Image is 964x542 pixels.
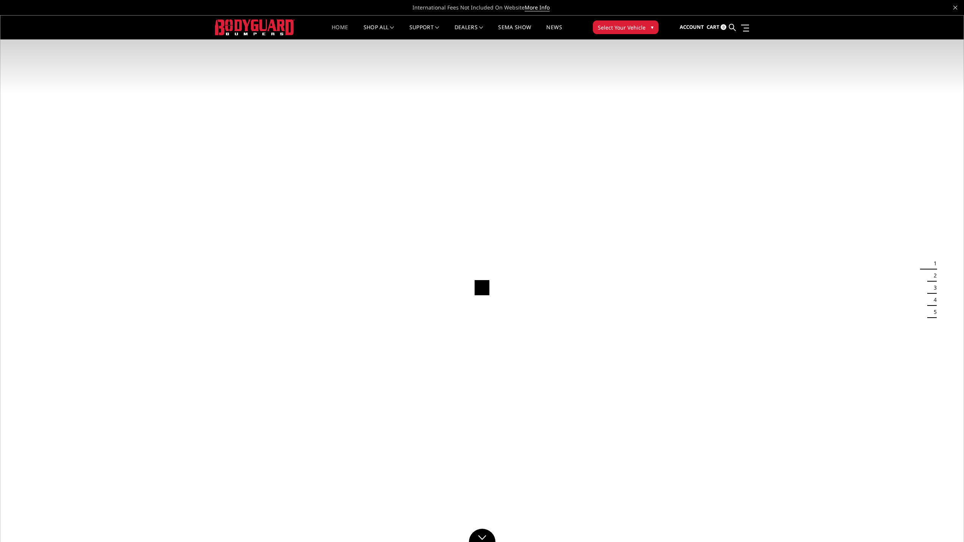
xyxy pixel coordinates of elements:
[680,17,704,38] a: Account
[598,23,646,31] span: Select Your Vehicle
[680,23,704,30] span: Account
[929,257,937,269] button: 1 of 5
[498,25,531,39] a: SEMA Show
[721,24,726,30] span: 0
[929,282,937,294] button: 3 of 5
[469,529,495,542] a: Click to Down
[929,306,937,318] button: 5 of 5
[707,17,726,38] a: Cart 0
[364,25,394,39] a: shop all
[929,294,937,306] button: 4 of 5
[593,20,658,34] button: Select Your Vehicle
[215,19,295,35] img: BODYGUARD BUMPERS
[455,25,483,39] a: Dealers
[409,25,439,39] a: Support
[332,25,348,39] a: Home
[707,23,719,30] span: Cart
[651,23,654,31] span: ▾
[525,4,550,11] a: More Info
[546,25,562,39] a: News
[929,269,937,282] button: 2 of 5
